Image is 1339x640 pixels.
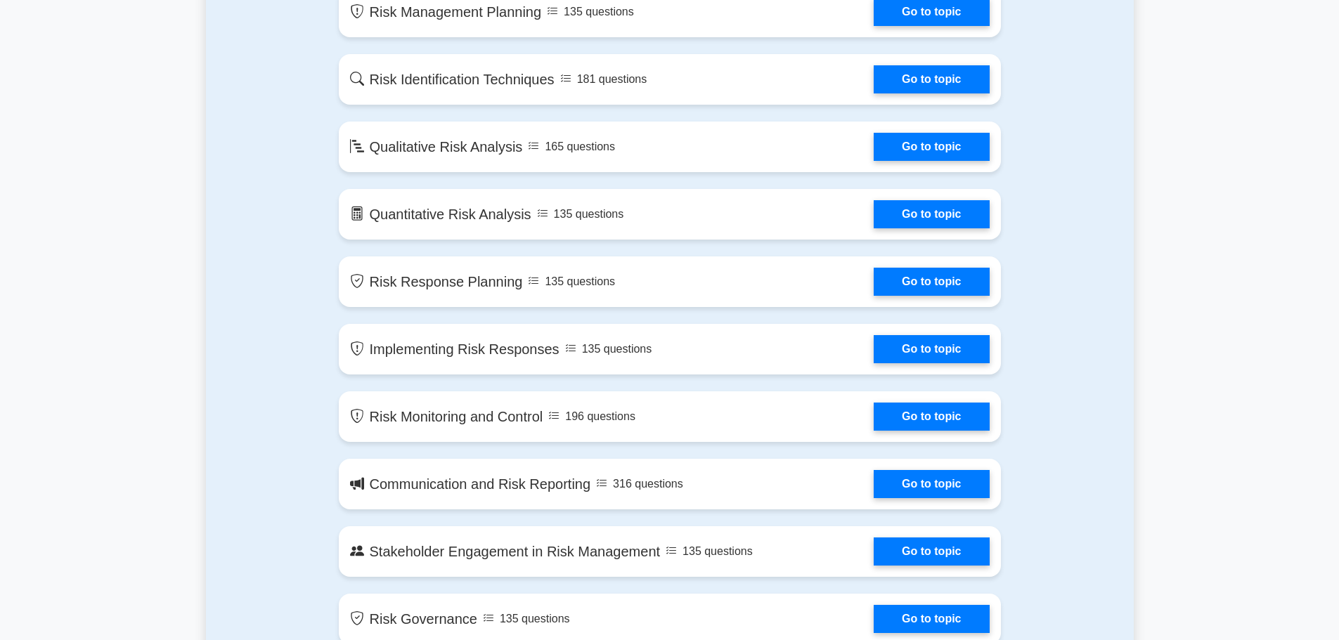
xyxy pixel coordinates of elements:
[874,133,989,161] a: Go to topic
[874,537,989,566] a: Go to topic
[874,335,989,363] a: Go to topic
[874,403,989,431] a: Go to topic
[874,65,989,93] a: Go to topic
[874,605,989,633] a: Go to topic
[874,268,989,296] a: Go to topic
[874,200,989,228] a: Go to topic
[874,470,989,498] a: Go to topic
